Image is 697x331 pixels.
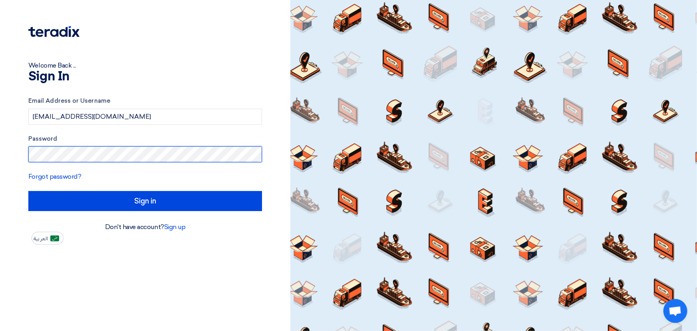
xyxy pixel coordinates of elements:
a: Sign up [164,223,186,231]
div: Don't have account? [28,222,262,232]
h1: Sign In [28,70,262,83]
span: العربية [34,236,48,241]
img: ar-AR.png [50,235,59,241]
label: Email Address or Username [28,96,262,106]
button: العربية [32,232,64,245]
a: Forgot password? [28,173,81,180]
label: Password [28,134,262,144]
input: Sign in [28,191,262,211]
input: Enter your business email or username [28,109,262,125]
div: Welcome Back ... [28,61,262,70]
div: Open chat [663,299,687,323]
img: Teradix logo [28,26,79,37]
